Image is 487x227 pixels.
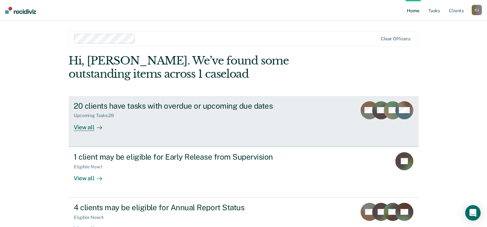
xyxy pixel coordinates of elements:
[472,5,482,15] button: CJ
[74,215,109,220] div: Eligible Now : 4
[74,169,110,182] div: View all
[74,152,300,162] div: 1 client may be eligible for Early Release from Supervision
[381,36,410,42] div: Clear officers
[74,118,110,131] div: View all
[5,7,36,14] img: Recidiviz
[465,205,481,221] div: Open Intercom Messenger
[472,5,482,15] div: C J
[74,101,300,111] div: 20 clients have tasks with overdue or upcoming due dates
[69,54,348,81] div: Hi, [PERSON_NAME]. We’ve found some outstanding items across 1 caseload
[69,96,418,147] a: 20 clients have tasks with overdue or upcoming due datesUpcoming Tasks:29View all
[74,164,108,170] div: Eligible Now : 1
[74,203,300,212] div: 4 clients may be eligible for Annual Report Status
[69,147,418,198] a: 1 client may be eligible for Early Release from SupervisionEligible Now:1View all
[74,113,119,118] div: Upcoming Tasks : 29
